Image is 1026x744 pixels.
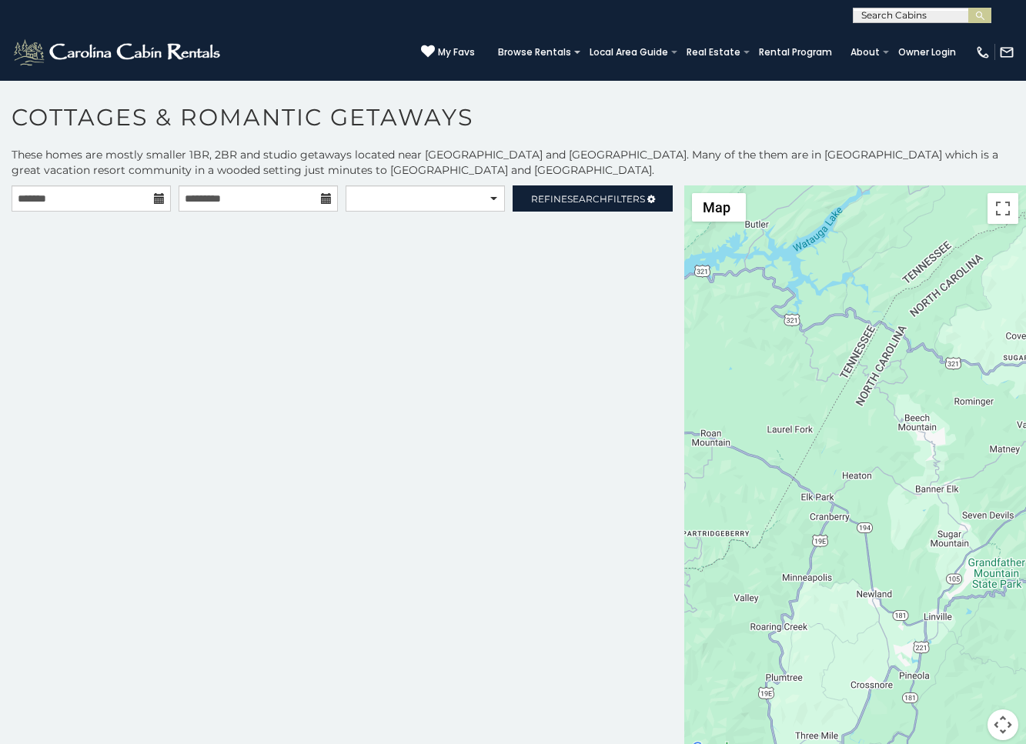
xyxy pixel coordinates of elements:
a: RefineSearchFilters [513,185,672,212]
a: Local Area Guide [582,42,676,63]
img: mail-regular-white.png [999,45,1014,60]
span: Search [567,193,607,205]
a: Real Estate [679,42,748,63]
span: Map [703,199,730,215]
a: Rental Program [751,42,840,63]
span: My Favs [438,45,475,59]
span: Refine Filters [531,193,645,205]
img: White-1-2.png [12,37,225,68]
button: Change map style [692,193,746,222]
a: About [843,42,887,63]
a: My Favs [421,45,475,60]
button: Toggle fullscreen view [988,193,1018,224]
button: Map camera controls [988,709,1018,740]
a: Browse Rentals [490,42,579,63]
a: Owner Login [891,42,964,63]
img: phone-regular-white.png [975,45,991,60]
